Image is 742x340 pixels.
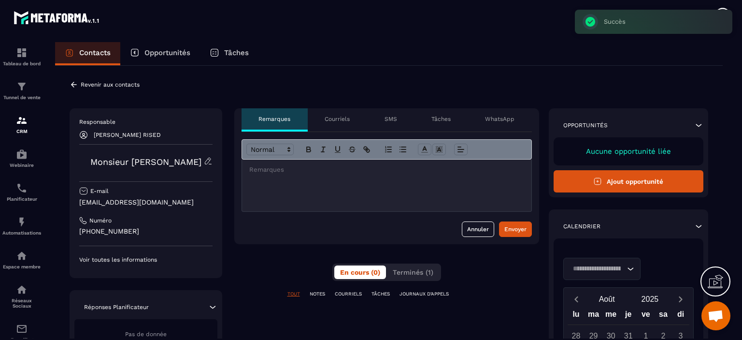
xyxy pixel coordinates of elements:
span: En cours (0) [340,268,380,276]
p: COURRIELS [335,291,362,297]
span: Terminés (1) [393,268,433,276]
p: Revenir aux contacts [81,81,140,88]
button: Open months overlay [585,291,628,308]
img: automations [16,216,28,228]
p: Tâches [431,115,451,123]
img: formation [16,47,28,59]
img: scheduler [16,182,28,194]
p: Courriels [325,115,350,123]
a: Monsieur [PERSON_NAME] [90,157,201,167]
p: Tunnel de vente [2,95,41,100]
p: SMS [385,115,397,123]
img: automations [16,250,28,262]
p: [PHONE_NUMBER] [79,227,213,236]
a: automationsautomationsEspace membre [2,243,41,277]
a: Opportunités [120,42,200,65]
button: Terminés (1) [387,266,439,279]
a: Ouvrir le chat [701,301,730,330]
a: Tâches [200,42,258,65]
p: NOTES [310,291,325,297]
p: Opportunités [144,48,190,57]
p: Espace membre [2,264,41,269]
img: formation [16,81,28,92]
p: WhatsApp [485,115,514,123]
p: CRM [2,129,41,134]
a: automationsautomationsWebinaire [2,141,41,175]
div: me [602,308,620,325]
button: En cours (0) [334,266,386,279]
button: Previous month [568,293,585,306]
div: lu [567,308,585,325]
input: Search for option [570,264,625,274]
img: social-network [16,284,28,296]
p: Réseaux Sociaux [2,298,41,309]
div: sa [655,308,672,325]
a: formationformationCRM [2,107,41,141]
div: Search for option [563,258,641,280]
img: email [16,323,28,335]
div: Envoyer [504,224,527,234]
button: Ajout opportunité [554,170,704,192]
img: logo [14,9,100,26]
p: Automatisations [2,230,41,236]
div: ve [637,308,655,325]
p: E-mail [90,187,109,195]
div: di [672,308,689,325]
p: Aucune opportunité liée [563,147,694,156]
p: Planificateur [2,196,41,202]
p: Remarques [258,115,290,123]
p: Tableau de bord [2,61,41,66]
p: Réponses Planificateur [84,303,149,311]
p: TOUT [287,291,300,297]
p: TÂCHES [371,291,390,297]
span: Pas de donnée [125,331,167,338]
p: Webinaire [2,163,41,168]
p: Tâches [224,48,249,57]
p: Voir toutes les informations [79,256,213,264]
a: schedulerschedulerPlanificateur [2,175,41,209]
p: JOURNAUX D'APPELS [400,291,449,297]
p: Numéro [89,217,112,224]
a: social-networksocial-networkRéseaux Sociaux [2,277,41,316]
p: Responsable [79,118,213,126]
p: Opportunités [563,121,608,129]
p: Contacts [79,48,111,57]
div: je [620,308,637,325]
button: Open years overlay [628,291,671,308]
a: formationformationTableau de bord [2,40,41,74]
button: Envoyer [499,222,532,237]
a: Contacts [55,42,120,65]
img: automations [16,148,28,160]
p: Calendrier [563,222,600,230]
button: Next month [671,293,689,306]
a: automationsautomationsAutomatisations [2,209,41,243]
div: ma [585,308,602,325]
button: Annuler [462,222,494,237]
p: [EMAIL_ADDRESS][DOMAIN_NAME] [79,198,213,207]
p: [PERSON_NAME] RISED [94,132,161,138]
img: formation [16,115,28,126]
a: formationformationTunnel de vente [2,74,41,107]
